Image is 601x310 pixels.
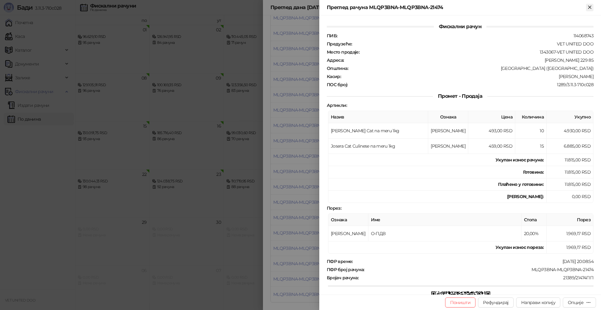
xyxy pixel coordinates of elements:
th: Ознака [328,214,368,226]
div: 21389/21474ПП [359,275,594,281]
td: 15 [515,139,547,154]
strong: Општина : [327,66,348,71]
th: Ознака [428,111,468,123]
div: 1289/3.11.3-710c028 [348,82,594,87]
td: [PERSON_NAME] [428,139,468,154]
td: 10 [515,123,547,139]
td: 493,00 RSD [468,123,515,139]
span: Направи копију [521,300,555,305]
div: 1343067-VET UNITED DOO [360,49,594,55]
td: О-ПДВ [368,226,521,241]
th: Стопа [521,214,547,226]
td: 4.930,00 RSD [547,123,593,139]
td: 11.815,00 RSD [547,166,593,178]
div: VET UNITED DOO [353,41,594,47]
strong: ПИБ : [327,33,337,39]
td: 1.969,17 RSD [547,241,593,254]
td: [PERSON_NAME] Cat na meru 1kg [328,123,428,139]
strong: ПФР број рачуна : [327,267,364,272]
strong: Укупан износ рачуна : [496,157,544,163]
strong: Готовина : [523,169,544,175]
td: 11.815,00 RSD [547,154,593,166]
strong: Касир : [327,74,341,79]
strong: Место продаје : [327,49,359,55]
td: 11.815,00 RSD [547,178,593,191]
button: Поништи [445,297,476,307]
th: Цена [468,111,515,123]
td: Josera Cat Culinese na meru 1kg [328,139,428,154]
th: Порез [547,214,593,226]
div: MLQP3BNA-MLQP3BNA-21474 [365,267,594,272]
div: [DATE] 20:08:54 [353,259,594,264]
strong: Адреса : [327,57,344,63]
strong: Плаћено у готовини: [498,181,544,187]
th: Назив [328,111,428,123]
td: [PERSON_NAME] [328,226,368,241]
td: 459,00 RSD [468,139,515,154]
div: [GEOGRAPHIC_DATA] ([GEOGRAPHIC_DATA]) [349,66,594,71]
div: [PERSON_NAME] [342,74,594,79]
span: Фискални рачун [434,24,486,29]
td: 6.885,00 RSD [547,139,593,154]
strong: Артикли : [327,102,347,108]
strong: Предузеће : [327,41,352,47]
strong: Порез : [327,205,341,211]
th: Укупно [547,111,593,123]
th: Име [368,214,521,226]
strong: Укупан износ пореза: [496,244,544,250]
div: Преглед рачуна MLQP3BNA-MLQP3BNA-21474 [327,4,586,11]
button: Рефундирај [478,297,514,307]
td: [PERSON_NAME] [428,123,468,139]
div: 114068743 [338,33,594,39]
button: Close [586,4,593,11]
div: [PERSON_NAME] 229 85 [345,57,594,63]
button: Направи копију [516,297,560,307]
strong: Бројач рачуна : [327,275,358,281]
button: Опције [563,297,596,307]
td: 0,00 RSD [547,191,593,203]
td: 1.969,17 RSD [547,226,593,241]
span: Промет - Продаја [433,93,487,99]
strong: [PERSON_NAME]: [507,194,544,199]
strong: ПОС број : [327,82,347,87]
th: Количина [515,111,547,123]
div: Опције [568,300,583,305]
strong: ПФР време : [327,259,353,264]
td: 20,00% [521,226,547,241]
